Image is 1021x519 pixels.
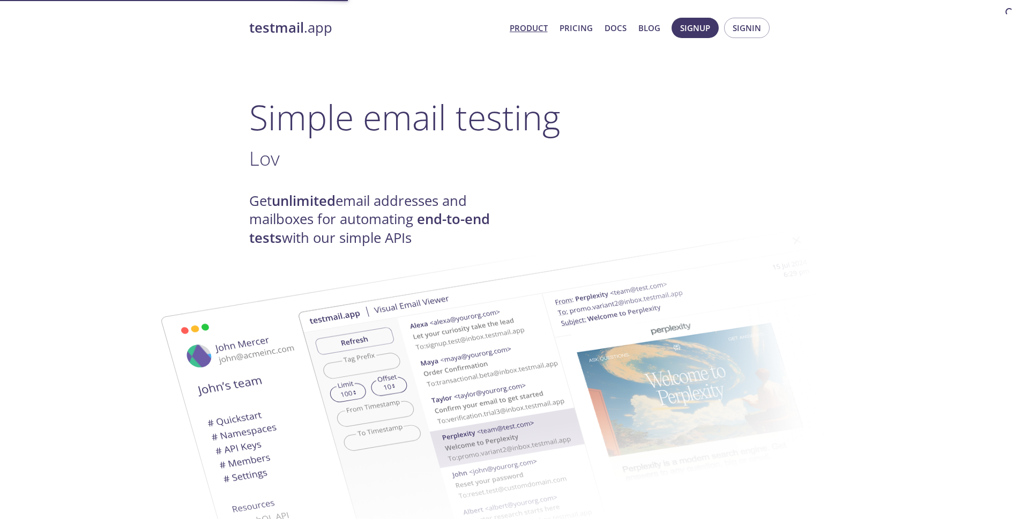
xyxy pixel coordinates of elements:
[249,192,511,247] h4: Get email addresses and mailboxes for automating with our simple APIs
[560,21,593,35] a: Pricing
[272,191,336,210] strong: unlimited
[680,21,710,35] span: Signup
[249,145,280,172] span: Lov
[638,21,660,35] a: Blog
[249,19,501,37] a: testmail.app
[249,97,772,138] h1: Simple email testing
[249,210,490,247] strong: end-to-end tests
[733,21,761,35] span: Signin
[510,21,548,35] a: Product
[672,18,719,38] button: Signup
[249,18,304,37] strong: testmail
[724,18,770,38] button: Signin
[605,21,627,35] a: Docs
